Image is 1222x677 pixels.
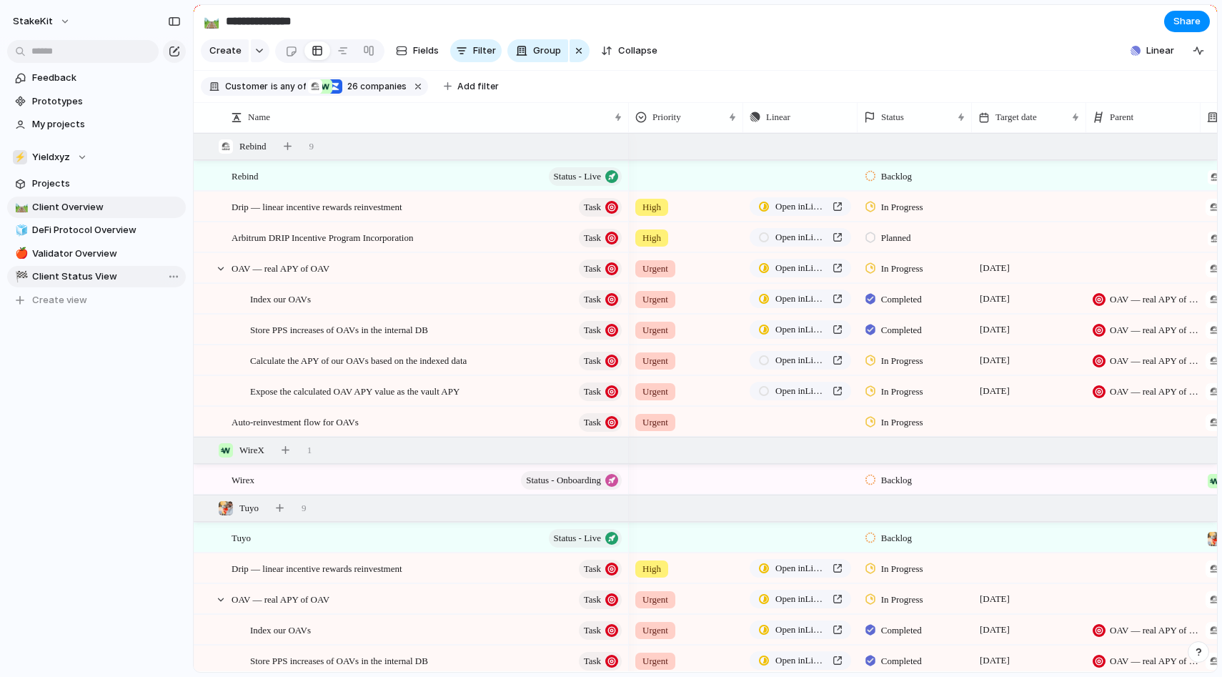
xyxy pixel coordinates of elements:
span: Create [209,44,242,58]
span: Status - Live [554,167,601,187]
span: Filter [473,44,496,58]
button: Task [579,590,622,609]
span: Open in Linear [775,592,827,606]
button: Filter [450,39,502,62]
span: Open in Linear [775,230,827,244]
button: Share [1164,11,1210,32]
span: Urgent [642,623,668,638]
button: Task [579,321,622,340]
span: Task [584,290,601,310]
button: Task [579,260,622,278]
span: Validator Overview [32,247,181,261]
span: Task [584,621,601,641]
span: 26 [343,81,360,92]
div: 🍎Validator Overview [7,243,186,265]
span: In Progress [881,593,923,607]
button: Add filter [435,76,507,97]
button: Task [579,413,622,432]
a: Open inLinear [750,228,851,247]
span: Task [584,259,601,279]
span: Urgent [642,385,668,399]
span: Open in Linear [775,623,827,637]
span: High [642,231,661,245]
span: OAV — real APY of OAV [1110,385,1200,399]
span: OAV — real APY of OAV [1110,354,1200,368]
span: Tuyo [239,501,259,515]
div: 🍎 [15,245,25,262]
span: Completed [881,323,922,337]
span: 9 [309,139,314,154]
span: Arbitrum DRIP Incentive Program Incorporation [232,229,413,245]
span: Backlog [881,473,912,488]
span: 9 [302,501,307,515]
span: Rebind [232,167,259,184]
span: OAV — real APY of OAV [1110,623,1200,638]
button: Status - Onboarding [521,471,622,490]
span: Add filter [457,80,499,93]
a: Projects [7,173,186,194]
span: Customer [225,80,268,93]
button: Task [579,198,622,217]
span: [DATE] [976,290,1013,307]
span: Planned [881,231,911,245]
span: In Progress [881,562,923,576]
button: 🏁 [13,270,27,284]
span: [DATE] [976,382,1013,400]
button: 🛤️ [200,10,223,33]
span: Backlog [881,169,912,184]
span: Collapse [618,44,657,58]
a: Open inLinear [750,290,851,308]
button: Task [579,560,622,578]
span: Open in Linear [775,384,827,398]
span: OAV — real APY of OAV [232,260,329,276]
span: In Progress [881,200,923,214]
div: 🏁 [15,269,25,285]
button: Create [201,39,249,62]
div: 🧊 [15,222,25,239]
span: OAV — real APY of OAV [1110,654,1200,668]
div: 🧊DeFi Protocol Overview [7,219,186,241]
button: Collapse [595,39,663,62]
span: StakeKit [13,14,53,29]
span: High [642,200,661,214]
span: Open in Linear [775,292,827,306]
a: Open inLinear [750,259,851,277]
span: is [271,80,278,93]
a: Open inLinear [750,651,851,670]
span: Urgent [642,323,668,337]
span: Calculate the APY of our OAVs based on the indexed data [250,352,467,368]
span: Drip — linear incentive rewards reinvestment [232,198,402,214]
span: Status - Live [554,528,601,548]
span: [DATE] [976,621,1013,638]
span: Task [584,559,601,579]
span: any of [278,80,306,93]
span: Index our OAVs [250,621,311,638]
span: Store PPS increases of OAVs in the internal DB [250,652,428,668]
button: 🛤️ [13,200,27,214]
span: Completed [881,623,922,638]
span: WireX [239,443,264,458]
button: Linear [1125,40,1180,61]
button: Task [579,652,622,671]
span: Yieldxyz [32,150,70,164]
span: Task [584,590,601,610]
button: Task [579,352,622,370]
span: OAV — real APY of OAV [1110,323,1200,337]
span: [DATE] [976,590,1013,608]
button: Task [579,229,622,247]
a: Prototypes [7,91,186,112]
a: 🏁Client Status View [7,266,186,287]
a: Feedback [7,67,186,89]
span: High [642,562,661,576]
span: In Progress [881,415,923,430]
button: Fields [390,39,444,62]
span: Feedback [32,71,181,85]
span: Fields [413,44,439,58]
span: Linear [766,110,790,124]
span: Drip — linear incentive rewards reinvestment [232,560,402,576]
span: Open in Linear [775,353,827,367]
span: [DATE] [976,352,1013,369]
span: Open in Linear [775,561,827,575]
span: companies [343,80,407,93]
span: Urgent [642,593,668,607]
